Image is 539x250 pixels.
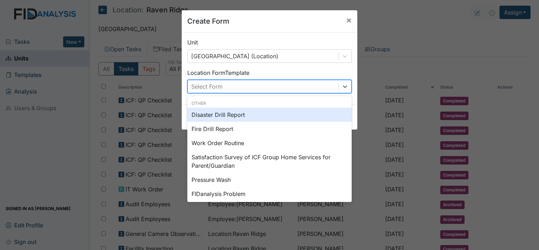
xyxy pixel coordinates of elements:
[340,10,357,30] button: Close
[187,201,352,215] div: HVAC PM
[187,16,229,26] h5: Create Form
[187,108,352,122] div: Disaster Drill Report
[187,173,352,187] div: Pressure Wash
[191,52,278,60] div: [GEOGRAPHIC_DATA] (Location)
[187,150,352,173] div: Satisfaction Survey of ICF Group Home Services for Parent/Guardian
[187,187,352,201] div: FIDanalysis Problem
[346,15,352,25] span: ×
[191,82,223,91] div: Select Form
[187,100,352,107] div: Other
[187,69,249,77] label: Location Form Template
[187,136,352,150] div: Work Order Routine
[187,122,352,136] div: Fire Drill Report
[187,38,198,47] label: Unit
